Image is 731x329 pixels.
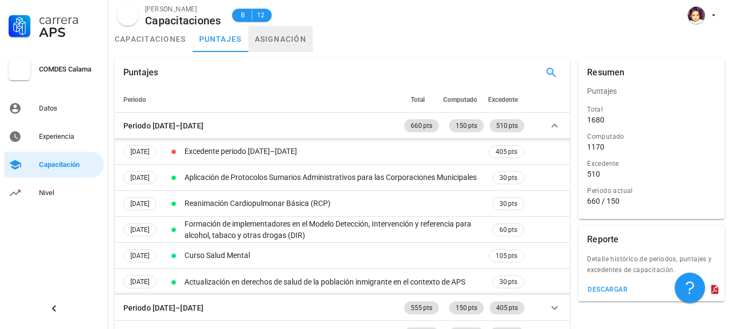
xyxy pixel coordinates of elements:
a: Nivel [4,180,104,206]
span: 150 pts [456,119,477,132]
div: [PERSON_NAME] [145,4,221,15]
span: 30 pts [499,276,517,287]
button: descargar [583,282,632,297]
span: Periodo [123,96,146,104]
td: Reanimación Cardiopulmonar Básica (RCP) [182,191,486,217]
div: Total [587,104,716,115]
span: 30 pts [499,172,517,183]
div: Experiencia [39,132,100,141]
th: Total [402,87,441,113]
span: [DATE] [130,224,149,236]
td: Curso Salud Mental [182,243,486,269]
a: capacitaciones [108,26,193,52]
div: 1680 [587,115,604,125]
span: 60 pts [499,224,517,235]
th: Periodo [115,87,402,113]
a: Experiencia [4,124,104,150]
span: [DATE] [130,146,149,158]
span: 405 pts [496,146,517,158]
a: asignación [248,26,313,52]
div: 510 [587,169,600,179]
div: Periodo [DATE]–[DATE] [123,120,203,132]
a: Datos [4,95,104,121]
span: Excedente [488,96,518,104]
span: 405 pts [496,301,518,314]
span: [DATE] [130,276,149,288]
div: Excedente [587,158,716,169]
div: avatar [117,4,139,26]
span: 660 pts [411,119,432,132]
div: Puntajes [578,78,725,104]
span: 30 pts [499,198,517,209]
span: B [239,10,247,21]
span: 555 pts [411,301,432,314]
span: Computado [443,96,477,104]
span: 150 pts [456,301,477,314]
a: Capacitación [4,152,104,178]
div: Periodo actual [587,185,716,196]
td: Excedente periodo [DATE]–[DATE] [182,139,486,165]
div: APS [39,26,100,39]
span: [DATE] [130,172,149,184]
div: avatar [688,7,705,24]
div: Datos [39,104,100,113]
span: 510 pts [496,119,518,132]
div: 660 / 150 [587,196,716,206]
a: puntajes [193,26,248,52]
div: descargar [587,286,628,293]
div: Capacitaciones [145,15,221,27]
div: Detalle histórico de periodos, puntajes y excedentes de capacitación. [578,254,725,282]
span: [DATE] [130,198,149,210]
div: COMDES Calama [39,65,100,74]
td: Actualización en derechos de salud de la población inmigrante en el contexto de APS [182,269,486,295]
div: Computado [587,131,716,142]
span: Total [411,96,425,104]
div: Reporte [587,225,618,254]
div: Puntajes [123,59,158,87]
div: Nivel [39,189,100,197]
span: 12 [256,10,265,21]
div: Periodo [DATE]–[DATE] [123,302,203,314]
span: [DATE] [130,250,149,262]
th: Excedente [486,87,526,113]
td: Formación de implementadores en el Modelo Detección, Intervención y referencia para alcohol, taba... [182,217,486,243]
th: Computado [441,87,486,113]
div: 1170 [587,142,604,152]
div: Capacitación [39,160,100,169]
span: 105 pts [496,250,517,261]
td: Aplicación de Protocolos Sumarios Administrativos para las Corporaciones Municipales [182,165,486,191]
div: Carrera [39,13,100,26]
div: Resumen [587,59,624,87]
